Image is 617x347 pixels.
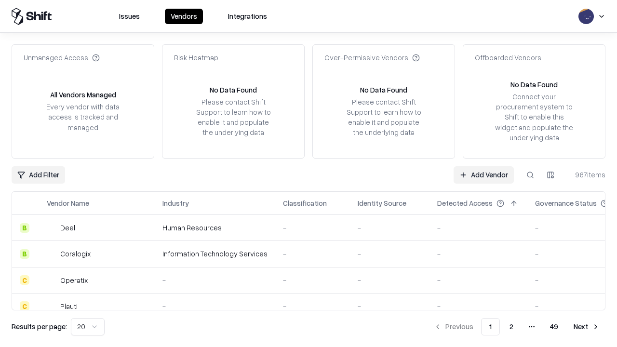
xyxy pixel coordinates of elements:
[437,223,520,233] div: -
[494,92,574,143] div: Connect your procurement system to Shift to enable this widget and populate the underlying data
[437,249,520,259] div: -
[24,53,100,63] div: Unmanaged Access
[535,198,597,208] div: Governance Status
[162,249,268,259] div: Information Technology Services
[47,249,56,259] img: Coralogix
[47,275,56,285] img: Operatix
[60,275,88,285] div: Operatix
[60,301,78,311] div: Plauti
[358,249,422,259] div: -
[43,102,123,132] div: Every vendor with data access is tracked and managed
[20,275,29,285] div: C
[162,275,268,285] div: -
[60,249,91,259] div: Coralogix
[20,249,29,259] div: B
[358,223,422,233] div: -
[210,85,257,95] div: No Data Found
[481,318,500,335] button: 1
[428,318,605,335] nav: pagination
[283,223,342,233] div: -
[437,275,520,285] div: -
[20,301,29,311] div: C
[20,223,29,233] div: B
[454,166,514,184] a: Add Vendor
[193,97,273,138] div: Please contact Shift Support to learn how to enable it and populate the underlying data
[542,318,566,335] button: 49
[344,97,424,138] div: Please contact Shift Support to learn how to enable it and populate the underlying data
[162,198,189,208] div: Industry
[358,301,422,311] div: -
[502,318,521,335] button: 2
[113,9,146,24] button: Issues
[475,53,541,63] div: Offboarded Vendors
[567,170,605,180] div: 967 items
[47,223,56,233] img: Deel
[165,9,203,24] button: Vendors
[50,90,116,100] div: All Vendors Managed
[283,301,342,311] div: -
[358,198,406,208] div: Identity Source
[437,301,520,311] div: -
[222,9,273,24] button: Integrations
[283,198,327,208] div: Classification
[162,223,268,233] div: Human Resources
[510,80,558,90] div: No Data Found
[47,198,89,208] div: Vendor Name
[174,53,218,63] div: Risk Heatmap
[324,53,420,63] div: Over-Permissive Vendors
[60,223,75,233] div: Deel
[437,198,493,208] div: Detected Access
[12,166,65,184] button: Add Filter
[47,301,56,311] img: Plauti
[360,85,407,95] div: No Data Found
[283,275,342,285] div: -
[283,249,342,259] div: -
[358,275,422,285] div: -
[568,318,605,335] button: Next
[12,321,67,332] p: Results per page:
[162,301,268,311] div: -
